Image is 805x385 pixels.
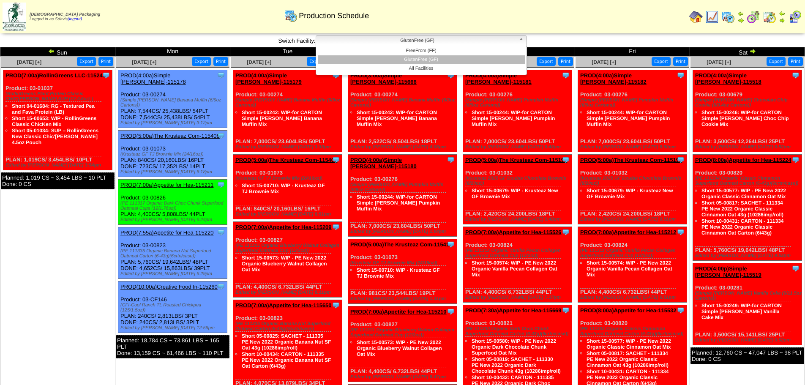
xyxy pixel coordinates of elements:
[5,91,112,101] div: (RollinGreens Plant Protein Classic CHIC'[PERSON_NAME] SUP (12-4.5oz) )
[1,172,115,189] div: Planned: 1,019 CS ~ 3,454 LBS ~ 10 PLT Done: 0 CS
[463,155,572,224] div: Product: 03-01032 PLAN: 2,420CS / 24,200LBS / 18PLT
[580,229,677,235] a: PROD(7:00a)Appetite for Hea-115212
[695,145,802,150] div: Edited by [PERSON_NAME] [DATE] 6:52pm
[587,188,673,199] a: Short 15-00679: WIP - Krusteaz New GF Brownie Mix
[120,182,213,188] a: PROD(7:00a)Appetite for Hea-115211
[118,70,227,128] div: Product: 03-00274 PLAN: 7,544CS / 25,438LBS / 54PLT DONE: 7,544CS / 25,438LBS / 54PLT
[120,152,227,157] div: (Krusteaz GF TJ Brownie Mix (24/16oz))
[465,326,572,336] div: (PE 111330 Organic Dark Choc Chunk Superfood Oatmeal Carton (6-43g)(6crtn/case))
[235,243,342,253] div: (PE 111311 Organic Blueberry Walnut Collagen Superfood Oatmeal Cup (12/2oz))
[587,260,672,278] a: Short 15-00574: WIP - PE New 2022 Organic Vanilla Pecan Collagen Oat Mix
[689,10,703,24] img: home.gif
[575,47,690,57] td: Fri
[233,222,342,298] div: Product: 03-00827 PLAN: 4,400CS / 6,732LBS / 44PLT
[592,59,616,65] a: [DATE] [+]
[235,302,332,309] a: PROD(7:00a)Appetite for Hea-115650
[235,157,337,163] a: PROD(5:00a)The Krusteaz Com-115409
[580,176,687,186] div: (Krusteaz 2025 GF Double Chocolate Brownie (8/20oz))
[357,194,440,212] a: Short 15-00244: WIP-for CARTON Simple [PERSON_NAME] Pumpkin Muffin Mix
[350,145,457,150] div: Edited by [PERSON_NAME] [DATE] 4:06pm
[701,188,786,199] a: Short 15-00577: WIP - PE New 2022 Organic Classic Cinnamon Oat Mix
[235,72,302,85] a: PROD(4:00a)Simple [PERSON_NAME]-115179
[307,57,326,66] button: Export
[332,156,340,164] img: Tooltip
[693,155,802,261] div: Product: 03-00820 PLAN: 5,760CS / 19,642LBS / 48PLT
[242,109,322,127] a: Short 15-00242: WIP-for CARTON Simple [PERSON_NAME] Banana Muffin Mix
[749,48,756,55] img: arrowright.gif
[580,98,687,108] div: (Simple [PERSON_NAME] Pumpkin Muffin (6/9oz Cartons))
[695,338,802,343] div: Edited by [PERSON_NAME] [DATE] 6:52pm
[465,157,567,163] a: PROD(5:00a)The Krusteaz Com-115197
[562,71,570,79] img: Tooltip
[102,71,110,79] img: Tooltip
[558,57,573,66] button: Print
[578,227,687,303] div: Product: 03-00824 PLAN: 4,400CS / 6,732LBS / 44PLT
[350,309,447,315] a: PROD(7:00a)Appetite for Hea-115210
[737,17,744,24] img: arrowright.gif
[233,70,342,152] div: Product: 03-00274 PLAN: 7,000CS / 23,604LBS / 50PLT
[677,156,685,164] img: Tooltip
[465,295,572,300] div: Edited by [PERSON_NAME] [DATE] 7:17pm
[463,227,572,303] div: Product: 03-00824 PLAN: 4,400CS / 6,732LBS / 44PLT
[235,212,342,217] div: Edited by [PERSON_NAME] [DATE] 6:51pm
[652,57,671,66] button: Export
[357,267,440,279] a: Short 15-00710: WIP - Krusteaz GF TJ Brownie Mix
[465,248,572,258] div: (PE 111312 Organic Vanilla Pecan Collagen Superfood Oatmeal Cup (12/2oz))
[30,12,100,22] span: Logged in as Sdavis
[299,11,369,20] span: Production Schedule
[3,70,112,170] div: Product: 03-01037 PLAN: 1,019CS / 3,454LBS / 10PLT
[465,145,572,150] div: Edited by [PERSON_NAME] [DATE] 6:48pm
[701,218,784,236] a: Short 10-00431: CARTON - 111334 PE New 2022 Organic Classic Cinnamon Oat Carton (6/43g)
[120,133,220,139] a: PROD(5:00a)The Krusteaz Com-115408
[779,17,786,24] img: arrowright.gif
[537,57,556,66] button: Export
[350,72,417,85] a: PROD(3:00a)Simple [PERSON_NAME]-115666
[580,307,677,314] a: PROD(8:00a)Appetite for Hea-115532
[242,255,327,273] a: Short 15-00573: WIP - PE New 2022 Organic Blueberry Walnut Collagen Oat Mix
[788,10,802,24] img: calendarcustomer.gif
[350,229,457,234] div: Edited by [PERSON_NAME] [DATE] 2:04pm
[318,46,525,55] li: FreeFrom (FF)
[677,228,685,236] img: Tooltip
[217,180,225,189] img: Tooltip
[695,176,802,186] div: (PE 111334 Organic Classic Cinnamon Superfood Oatmeal Carton (6-43g)(6crtn/case))
[242,351,331,369] a: Short 10-00434: CARTON - 111335 PE New 2022 Organic Banana Nut SF Oat Carton (6/43g)
[235,321,342,331] div: (PE 111335 Organic Banana Nut Superfood Oatmeal Carton (6-43g)(6crtn/case))
[115,47,230,57] td: Mon
[5,72,106,79] a: PROD(7:00a)RollinGreens LLC-115245
[120,229,213,236] a: PROD(7:55a)Appetite for Hea-115220
[705,10,719,24] img: line_graph.gif
[247,59,271,65] a: [DATE] [+]
[580,248,687,258] div: (PE 111312 Organic Vanilla Pecan Collagen Superfood Oatmeal Cup (12/2oz))
[235,98,342,108] div: (Simple [PERSON_NAME] Banana Muffin (6/9oz Cartons))
[348,70,457,152] div: Product: 03-00274 PLAN: 2,522CS / 8,504LBS / 18PLT
[192,57,211,66] button: Export
[98,57,113,66] button: Print
[350,374,457,380] div: Edited by [PERSON_NAME] [DATE] 6:47pm
[707,59,731,65] span: [DATE] [+]
[701,303,782,320] a: Short 15-00249: WIP-for CARTON Simple [PERSON_NAME] Vanilla Cake Mix
[472,188,558,199] a: Short 15-00679: WIP - Krusteaz New GF Brownie Mix
[132,59,156,65] a: [DATE] [+]
[788,57,803,66] button: Print
[68,17,82,22] a: (logout)
[350,296,457,301] div: Edited by [PERSON_NAME] [DATE] 1:31pm
[350,157,417,169] a: PROD(4:00a)Simple [PERSON_NAME]-115180
[235,290,342,295] div: Edited by [PERSON_NAME] [DATE] 8:11pm
[350,328,457,338] div: (PE 111311 Organic Blueberry Walnut Collagen Superfood Oatmeal Cup (12/2oz))
[120,271,227,276] div: Edited by [PERSON_NAME] [DATE] 6:29pm
[332,301,340,309] img: Tooltip
[242,183,325,194] a: Short 15-00710: WIP - Krusteaz GF TJ Brownie Mix
[120,120,227,126] div: Edited by [PERSON_NAME] [DATE] 3:12pm
[235,176,342,181] div: (Krusteaz GF TJ Brownie Mix (24/16oz))
[465,307,562,314] a: PROD(7:30a)Appetite for Hea-115669
[348,155,457,237] div: Product: 03-00276 PLAN: 7,000CS / 23,604LBS / 50PLT
[695,291,802,301] div: (Simple [PERSON_NAME] Vanilla Cake (6/11.5oz Cartons))
[120,325,227,330] div: Edited by [PERSON_NAME] [DATE] 12:56pm
[213,57,228,66] button: Print
[578,155,687,224] div: Product: 03-01032 PLAN: 2,420CS / 24,200LBS / 18PLT
[118,131,227,177] div: Product: 03-01073 PLAN: 840CS / 20,160LBS / 16PLT DONE: 723CS / 17,352LBS / 14PLT
[447,240,455,248] img: Tooltip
